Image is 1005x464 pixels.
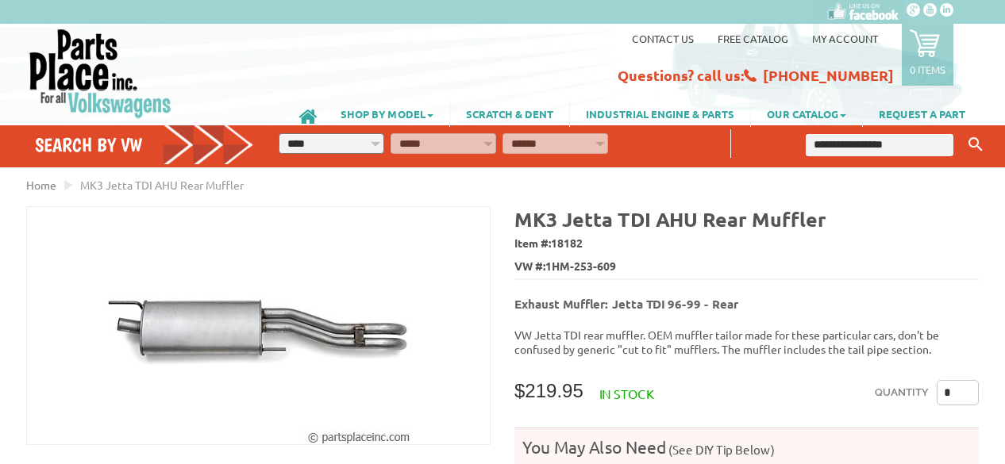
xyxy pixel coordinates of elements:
a: REQUEST A PART [863,100,981,127]
a: SCRATCH & DENT [450,100,569,127]
h4: You May Also Need [514,436,979,458]
span: 1HM-253-609 [545,258,616,274]
span: (See DIY Tip Below) [666,442,775,457]
a: My Account [812,32,878,45]
span: $219.95 [514,380,583,401]
img: MK3 Jetta TDI AHU Rear Muffler [106,207,411,444]
a: SHOP BY MODEL [325,100,449,127]
span: 18182 [551,236,583,250]
span: Item #: [514,232,979,255]
a: INDUSTRIAL ENGINE & PARTS [570,100,750,127]
a: 0 items [902,24,953,86]
img: Parts Place Inc! [28,28,173,119]
a: OUR CATALOG [751,100,862,127]
p: VW Jetta TDI rear muffler. OEM muffler tailor made for these particular cars, don't be confused b... [514,328,979,356]
h4: Search by VW [35,133,254,156]
p: 0 items [910,63,945,76]
b: Exhaust Muffler: Jetta TDI 96-99 - Rear [514,296,738,312]
a: Contact us [632,32,694,45]
span: In stock [599,385,654,401]
a: Free Catalog [718,32,788,45]
span: VW #: [514,255,979,278]
b: MK3 Jetta TDI AHU Rear Muffler [514,206,826,232]
button: Keyword Search [964,132,988,158]
span: MK3 Jetta TDI AHU Rear Muffler [80,178,244,192]
a: Home [26,178,56,192]
label: Quantity [875,380,929,405]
